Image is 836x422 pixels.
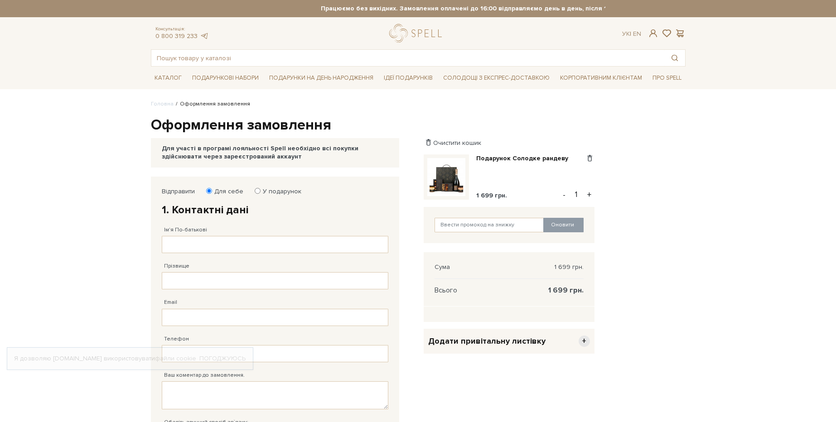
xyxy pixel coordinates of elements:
span: Консультація: [155,26,209,32]
button: Пошук товару у каталозі [664,50,685,66]
a: Погоджуюсь [199,355,246,363]
span: 1 699 грн. [548,286,584,294]
span: Всього [435,286,457,294]
div: Для участі в програмі лояльності Spell необхідно всі покупки здійснювати через зареєстрований акк... [162,144,388,161]
span: Ідеї подарунків [380,71,436,85]
div: Ук [622,30,641,38]
label: Телефон [164,335,189,343]
label: Відправити [162,187,195,196]
label: Для себе [208,187,243,196]
span: Сума [435,263,450,271]
img: Подарунок Солодке рандеву [427,158,465,196]
input: У подарунок [255,188,261,194]
span: Про Spell [649,71,685,85]
input: Для себе [206,188,212,194]
button: - [560,188,569,201]
a: Головна [151,101,174,107]
h2: 1. Контактні дані [162,203,388,217]
h1: Оформлення замовлення [151,116,686,135]
span: Каталог [151,71,185,85]
strong: Працюємо без вихідних. Замовлення оплачені до 16:00 відправляємо день в день, після 16:00 - насту... [231,5,766,13]
a: Подарунок Солодке рандеву [476,154,575,163]
label: Ім'я По-батькові [164,226,207,234]
label: Ваш коментар до замовлення. [164,371,245,379]
a: logo [389,24,446,43]
label: У подарунок [257,187,301,196]
input: Пошук товару у каталозі [151,50,664,66]
a: En [633,30,641,38]
a: Корпоративним клієнтам [556,70,646,86]
span: Подарункові набори [188,71,262,85]
span: 1 699 грн. [476,192,507,199]
button: Оновити [543,218,584,232]
a: 0 800 319 233 [155,32,198,40]
a: файли cookie [155,355,196,362]
span: + [579,336,590,347]
label: Email [164,298,177,307]
div: Очистити кошик [424,139,594,147]
span: 1 699 грн. [554,263,584,271]
div: Я дозволяю [DOMAIN_NAME] використовувати [7,355,253,363]
li: Оформлення замовлення [174,100,250,108]
button: + [584,188,594,201]
a: telegram [200,32,209,40]
span: Подарунки на День народження [266,71,377,85]
a: Солодощі з експрес-доставкою [440,70,553,86]
input: Ввести промокод на знижку [435,218,544,232]
label: Прізвище [164,262,189,270]
span: | [630,30,631,38]
span: Додати привітальну листівку [428,336,546,346]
